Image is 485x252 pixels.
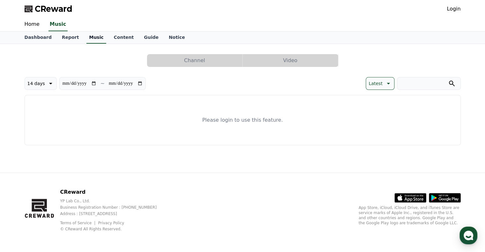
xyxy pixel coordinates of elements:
p: 14 days [27,79,45,88]
a: Home [19,18,45,31]
p: Business Registration Number : [PHONE_NUMBER] [60,205,167,210]
a: Content [109,32,139,44]
p: © CReward All Rights Reserved. [60,227,167,232]
span: Messages [53,209,72,214]
p: Address : [STREET_ADDRESS] [60,211,167,216]
a: Notice [164,32,190,44]
button: Channel [147,54,242,67]
a: Dashboard [19,32,57,44]
a: Login [447,5,460,13]
a: Music [86,32,106,44]
p: App Store, iCloud, iCloud Drive, and iTunes Store are service marks of Apple Inc., registered in ... [359,205,461,226]
a: Video [243,54,338,67]
p: Latest [369,79,382,88]
p: YP Lab Co., Ltd. [60,198,167,204]
a: CReward [25,4,72,14]
a: Guide [139,32,164,44]
button: Latest [366,77,394,90]
button: Video [243,54,338,67]
a: Terms of Service [60,221,96,225]
p: Please login to use this feature. [202,116,283,124]
button: 14 days [25,77,57,90]
span: Settings [94,209,110,214]
span: Home [16,209,27,214]
p: CReward [60,188,167,196]
span: CReward [35,4,72,14]
a: Privacy Policy [98,221,124,225]
a: Messages [42,199,82,215]
p: ~ [100,80,105,87]
a: Report [57,32,84,44]
a: Music [48,18,68,31]
a: Home [2,199,42,215]
a: Settings [82,199,122,215]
